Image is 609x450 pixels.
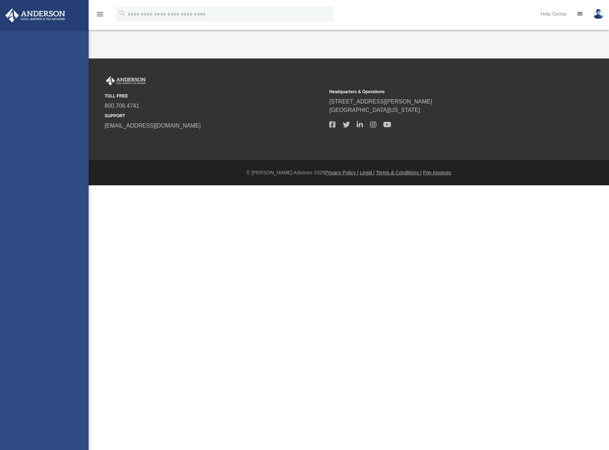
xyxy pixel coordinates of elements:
[3,9,67,22] img: Anderson Advisors Platinum Portal
[329,89,549,95] small: Headquarters & Operations
[105,123,201,129] a: [EMAIL_ADDRESS][DOMAIN_NAME]
[376,170,422,175] a: Terms & Conditions |
[89,169,609,176] div: © [PERSON_NAME] Advisors 2025
[423,170,451,175] a: Pay Invoices
[105,76,147,85] img: Anderson Advisors Platinum Portal
[105,93,324,99] small: TOLL FREE
[329,107,420,113] a: [GEOGRAPHIC_DATA][US_STATE]
[96,10,104,18] i: menu
[329,99,432,105] a: [STREET_ADDRESS][PERSON_NAME]
[105,103,139,109] a: 800.706.4741
[593,9,604,19] img: User Pic
[360,170,375,175] a: Legal |
[325,170,359,175] a: Privacy Policy |
[105,113,324,119] small: SUPPORT
[118,10,126,17] i: search
[96,13,104,18] a: menu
